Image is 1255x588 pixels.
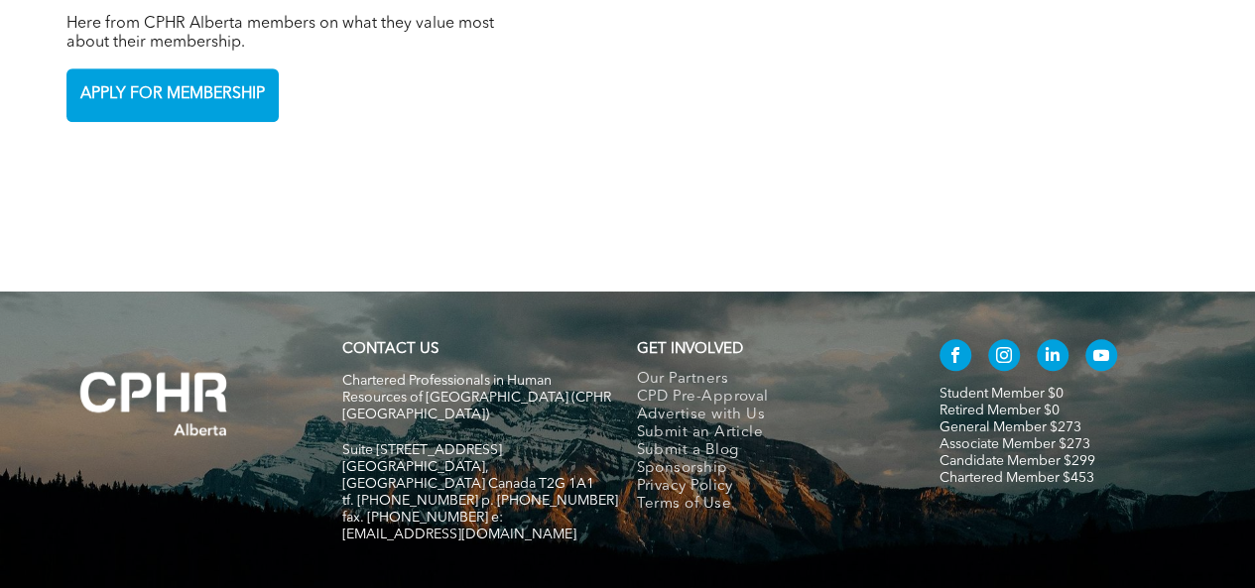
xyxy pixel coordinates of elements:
a: APPLY FOR MEMBERSHIP [66,68,279,122]
span: Suite [STREET_ADDRESS] [342,443,502,457]
a: Associate Member $273 [940,437,1090,451]
a: CPD Pre-Approval [636,389,898,407]
a: linkedin [1037,339,1068,376]
a: Terms of Use [636,496,898,514]
span: APPLY FOR MEMBERSHIP [73,75,272,114]
a: Submit a Blog [636,442,898,460]
a: Retired Member $0 [940,404,1060,417]
span: [GEOGRAPHIC_DATA], [GEOGRAPHIC_DATA] Canada T2G 1A1 [342,460,594,491]
a: facebook [940,339,971,376]
a: Advertise with Us [636,407,898,424]
a: Privacy Policy [636,478,898,496]
span: Chartered Professionals in Human Resources of [GEOGRAPHIC_DATA] (CPHR [GEOGRAPHIC_DATA]) [342,374,611,421]
a: instagram [988,339,1020,376]
a: youtube [1085,339,1117,376]
a: Chartered Member $453 [940,471,1094,485]
span: Here from CPHR Alberta members on what they value most about their membership. [66,16,494,51]
span: GET INVOLVED [636,342,742,357]
a: Student Member $0 [940,387,1064,401]
a: CONTACT US [342,342,439,357]
span: fax. [PHONE_NUMBER] e:[EMAIL_ADDRESS][DOMAIN_NAME] [342,511,576,541]
a: Submit an Article [636,424,898,442]
a: General Member $273 [940,420,1081,434]
a: Candidate Member $299 [940,454,1095,468]
img: A white background with a few lines on it [40,331,268,476]
a: Sponsorship [636,460,898,478]
a: Our Partners [636,371,898,389]
span: tf. [PHONE_NUMBER] p. [PHONE_NUMBER] [342,494,618,508]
